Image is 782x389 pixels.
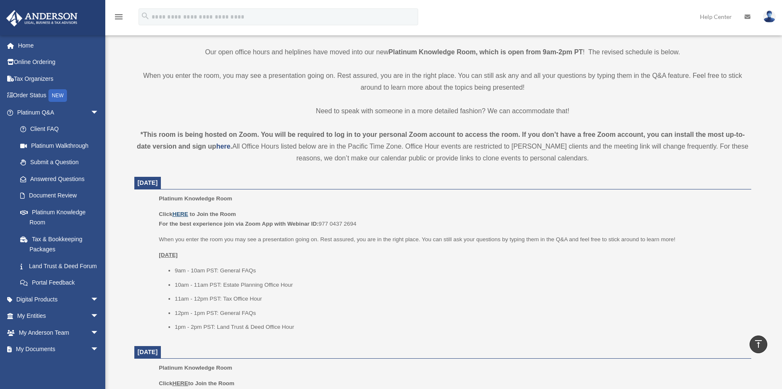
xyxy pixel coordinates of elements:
[159,252,178,258] u: [DATE]
[190,211,236,217] b: to Join the Room
[6,308,112,325] a: My Entitiesarrow_drop_down
[12,187,112,204] a: Document Review
[12,258,112,274] a: Land Trust & Deed Forum
[6,324,112,341] a: My Anderson Teamarrow_drop_down
[216,143,230,150] a: here
[91,291,107,308] span: arrow_drop_down
[12,121,112,138] a: Client FAQ
[91,324,107,341] span: arrow_drop_down
[159,380,234,386] b: Click to Join the Room
[134,105,751,117] p: Need to speak with someone in a more detailed fashion? We can accommodate that!
[230,143,232,150] strong: .
[48,89,67,102] div: NEW
[159,365,232,371] span: Platinum Knowledge Room
[159,234,745,245] p: When you enter the room you may see a presentation going on. Rest assured, you are in the right p...
[159,221,318,227] b: For the best experience join via Zoom App with Webinar ID:
[134,129,751,164] div: All Office Hours listed below are in the Pacific Time Zone. Office Hour events are restricted to ...
[12,204,107,231] a: Platinum Knowledge Room
[12,171,112,187] a: Answered Questions
[6,291,112,308] a: Digital Productsarrow_drop_down
[12,154,112,171] a: Submit a Question
[138,179,158,186] span: [DATE]
[159,195,232,202] span: Platinum Knowledge Room
[134,46,751,58] p: Our open office hours and helplines have moved into our new ! The revised schedule is below.
[763,11,776,23] img: User Pic
[175,266,745,276] li: 9am - 10am PST: General FAQs
[12,231,112,258] a: Tax & Bookkeeping Packages
[6,104,112,121] a: Platinum Q&Aarrow_drop_down
[6,87,112,104] a: Order StatusNEW
[6,54,112,71] a: Online Ordering
[750,336,767,353] a: vertical_align_top
[159,209,745,229] p: 977 0437 2694
[6,70,112,87] a: Tax Organizers
[138,349,158,355] span: [DATE]
[389,48,583,56] strong: Platinum Knowledge Room, which is open from 9am-2pm PT
[91,308,107,325] span: arrow_drop_down
[175,308,745,318] li: 12pm - 1pm PST: General FAQs
[91,341,107,358] span: arrow_drop_down
[172,380,188,386] u: HERE
[175,322,745,332] li: 1pm - 2pm PST: Land Trust & Deed Office Hour
[6,37,112,54] a: Home
[141,11,150,21] i: search
[175,280,745,290] li: 10am - 11am PST: Estate Planning Office Hour
[753,339,763,349] i: vertical_align_top
[4,10,80,27] img: Anderson Advisors Platinum Portal
[6,357,112,374] a: Online Learningarrow_drop_down
[134,70,751,93] p: When you enter the room, you may see a presentation going on. Rest assured, you are in the right ...
[6,341,112,358] a: My Documentsarrow_drop_down
[137,131,745,150] strong: *This room is being hosted on Zoom. You will be required to log in to your personal Zoom account ...
[172,211,188,217] a: HERE
[114,15,124,22] a: menu
[91,357,107,375] span: arrow_drop_down
[159,211,189,217] b: Click
[12,274,112,291] a: Portal Feedback
[175,294,745,304] li: 11am - 12pm PST: Tax Office Hour
[114,12,124,22] i: menu
[12,137,112,154] a: Platinum Walkthrough
[91,104,107,121] span: arrow_drop_down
